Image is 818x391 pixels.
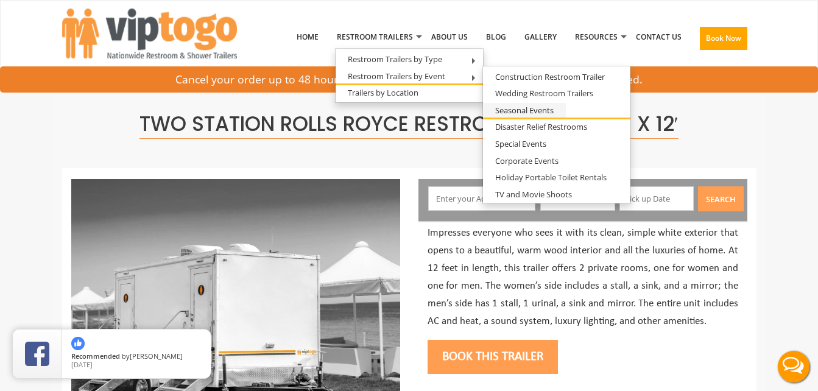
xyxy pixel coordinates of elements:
[700,27,747,50] button: Book Now
[769,342,818,391] button: Live Chat
[483,69,617,85] a: Construction Restroom Trailer
[428,340,558,374] button: Book this trailer
[483,170,619,185] a: Holiday Portable Toilet Rentals
[477,5,515,69] a: Blog
[483,86,605,101] a: Wedding Restroom Trailers
[428,225,738,330] p: Impresses everyone who sees it with its clean, simple white exterior that opens to a beautiful, w...
[62,9,237,58] img: VIPTOGO
[71,351,120,361] span: Recommended
[139,110,678,139] span: Two Station Rolls Royce Restroom Trailer : 7′ x 12′
[515,5,566,69] a: Gallery
[25,342,49,366] img: Review Rating
[71,337,85,350] img: thumbs up icon
[336,52,454,67] a: Restroom Trailers by Type
[483,119,599,135] a: Disaster Relief Restrooms
[328,5,422,69] a: Restroom Trailers
[71,360,93,369] span: [DATE]
[130,351,183,361] span: [PERSON_NAME]
[336,69,457,84] a: Restroom Trailers by Event
[566,5,627,69] a: Resources
[287,5,328,69] a: Home
[483,187,584,202] a: TV and Movie Shoots
[698,186,744,211] button: Search
[483,153,571,169] a: Corporate Events
[428,186,535,211] input: Enter your Address
[422,5,477,69] a: About Us
[691,5,756,76] a: Book Now
[627,5,691,69] a: Contact Us
[71,353,201,361] span: by
[619,186,694,211] input: Pick up Date
[483,136,559,152] a: Special Events
[483,103,566,118] a: Seasonal Events
[336,85,431,100] a: Trailers by Location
